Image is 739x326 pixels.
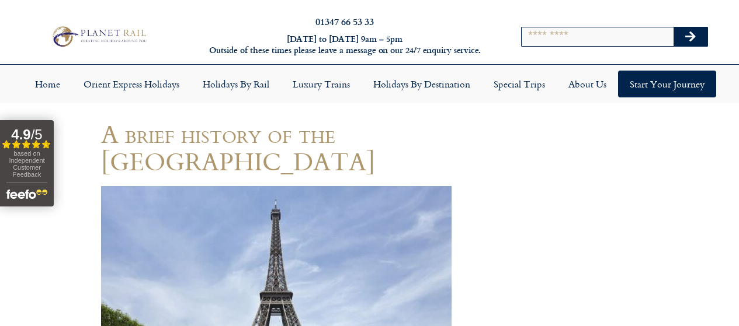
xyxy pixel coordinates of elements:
[6,71,733,97] nav: Menu
[191,71,281,97] a: Holidays by Rail
[315,15,374,28] a: 01347 66 53 33
[48,24,149,48] img: Planet Rail Train Holidays Logo
[674,27,707,46] button: Search
[618,71,716,97] a: Start your Journey
[101,120,452,176] h1: A brief history of the [GEOGRAPHIC_DATA]
[362,71,482,97] a: Holidays by Destination
[482,71,557,97] a: Special Trips
[23,71,72,97] a: Home
[72,71,191,97] a: Orient Express Holidays
[200,34,490,55] h6: [DATE] to [DATE] 9am – 5pm Outside of these times please leave a message on our 24/7 enquiry serv...
[281,71,362,97] a: Luxury Trains
[557,71,618,97] a: About Us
